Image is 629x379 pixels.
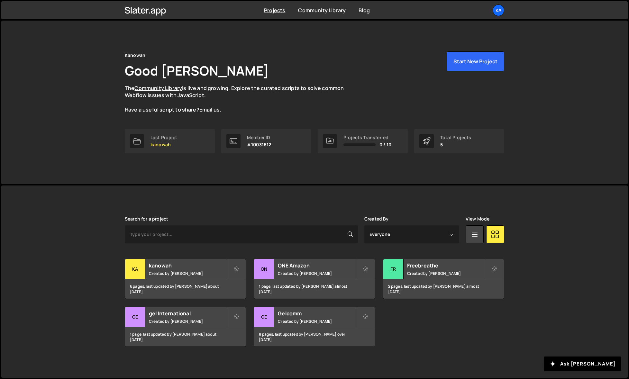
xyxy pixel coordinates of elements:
[150,135,177,140] div: Last Project
[254,259,274,279] div: ON
[359,7,370,14] a: Blog
[383,259,404,279] div: Fr
[125,307,145,327] div: ge
[125,62,269,79] h1: Good [PERSON_NAME]
[407,271,485,276] small: Created by [PERSON_NAME]
[125,307,246,347] a: ge gel International Created by [PERSON_NAME] 1 page, last updated by [PERSON_NAME] about [DATE]
[447,51,504,71] button: Start New Project
[125,225,358,243] input: Type your project...
[493,5,504,16] a: Ka
[254,279,375,299] div: 1 page, last updated by [PERSON_NAME] almost [DATE]
[383,279,504,299] div: 2 pages, last updated by [PERSON_NAME] almost [DATE]
[125,216,168,221] label: Search for a project
[199,106,220,113] a: Email us
[150,142,177,147] p: kanowah
[278,319,355,324] small: Created by [PERSON_NAME]
[125,51,145,59] div: Kanowah
[247,142,271,147] p: #10031612
[407,262,485,269] h2: Freebreathe
[149,310,226,317] h2: gel International
[278,262,355,269] h2: ONE Amazon
[125,327,246,347] div: 1 page, last updated by [PERSON_NAME] about [DATE]
[125,279,246,299] div: 6 pages, last updated by [PERSON_NAME] about [DATE]
[466,216,489,221] label: View Mode
[364,216,389,221] label: Created By
[149,262,226,269] h2: kanowah
[383,259,504,299] a: Fr Freebreathe Created by [PERSON_NAME] 2 pages, last updated by [PERSON_NAME] almost [DATE]
[149,319,226,324] small: Created by [PERSON_NAME]
[254,259,375,299] a: ON ONE Amazon Created by [PERSON_NAME] 1 page, last updated by [PERSON_NAME] almost [DATE]
[125,85,356,113] p: The is live and growing. Explore the curated scripts to solve common Webflow issues with JavaScri...
[125,259,145,279] div: ka
[278,310,355,317] h2: Gelcomm
[440,142,471,147] p: 5
[247,135,271,140] div: Member ID
[125,129,215,153] a: Last Project kanowah
[254,307,375,347] a: Ge Gelcomm Created by [PERSON_NAME] 8 pages, last updated by [PERSON_NAME] over [DATE]
[379,142,391,147] span: 0 / 10
[125,259,246,299] a: ka kanowah Created by [PERSON_NAME] 6 pages, last updated by [PERSON_NAME] about [DATE]
[254,307,274,327] div: Ge
[254,327,375,347] div: 8 pages, last updated by [PERSON_NAME] over [DATE]
[264,7,285,14] a: Projects
[440,135,471,140] div: Total Projects
[298,7,346,14] a: Community Library
[134,85,182,92] a: Community Library
[343,135,391,140] div: Projects Transferred
[544,356,621,371] button: Ask [PERSON_NAME]
[149,271,226,276] small: Created by [PERSON_NAME]
[278,271,355,276] small: Created by [PERSON_NAME]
